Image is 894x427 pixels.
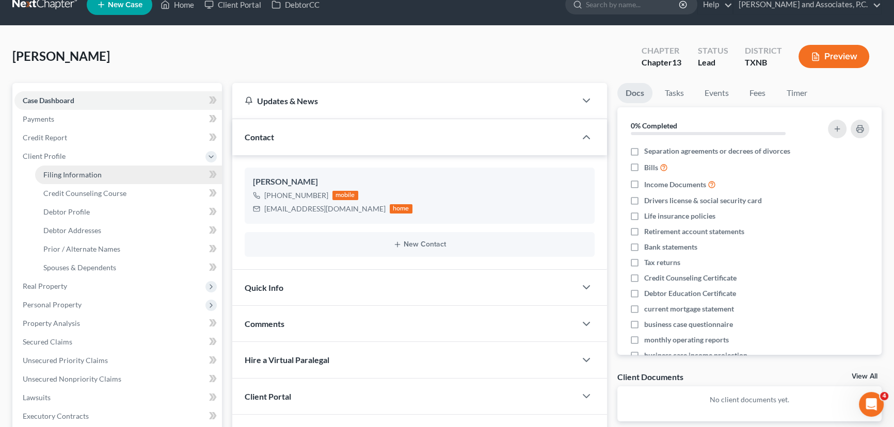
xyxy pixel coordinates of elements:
[245,391,291,401] span: Client Portal
[657,83,692,103] a: Tasks
[253,240,586,249] button: New Contact
[642,57,681,69] div: Chapter
[698,57,728,69] div: Lead
[108,1,142,9] span: New Case
[696,83,737,103] a: Events
[43,207,90,216] span: Debtor Profile
[23,96,74,105] span: Case Dashboard
[14,314,222,333] a: Property Analysis
[23,282,67,290] span: Real Property
[644,179,706,190] span: Income Documents
[698,45,728,57] div: Status
[672,57,681,67] span: 13
[14,333,222,351] a: Secured Claims
[23,374,121,383] span: Unsecured Nonpriority Claims
[245,283,283,292] span: Quick Info
[644,350,747,360] span: business case income projection
[245,355,329,365] span: Hire a Virtual Paralegal
[644,273,737,283] span: Credit Counseling Certificate
[35,203,222,221] a: Debtor Profile
[43,170,102,179] span: Filing Information
[43,244,120,253] span: Prior / Alternate Names
[799,45,869,68] button: Preview
[23,300,82,309] span: Personal Property
[14,110,222,128] a: Payments
[43,189,126,198] span: Credit Counseling Course
[23,152,66,160] span: Client Profile
[778,83,816,103] a: Timer
[644,162,658,173] span: Bills
[23,356,108,365] span: Unsecured Priority Claims
[644,211,715,221] span: Life insurance policies
[631,121,677,130] strong: 0% Completed
[644,242,697,252] span: Bank statements
[644,319,733,330] span: business case questionnaire
[745,57,782,69] div: TXNB
[23,393,51,402] span: Lawsuits
[43,263,116,272] span: Spouses & Dependents
[617,371,683,382] div: Client Documents
[852,373,877,380] a: View All
[264,204,386,214] div: [EMAIL_ADDRESS][DOMAIN_NAME]
[14,351,222,370] a: Unsecured Priority Claims
[741,83,774,103] a: Fees
[644,288,736,299] span: Debtor Education Certificate
[23,319,80,327] span: Property Analysis
[14,407,222,425] a: Executory Contracts
[14,128,222,147] a: Credit Report
[23,114,54,123] span: Payments
[245,319,284,329] span: Comments
[14,370,222,388] a: Unsecured Nonpriority Claims
[332,191,358,200] div: mobile
[859,392,884,417] iframe: Intercom live chat
[745,45,782,57] div: District
[12,48,110,63] span: [PERSON_NAME]
[23,133,67,142] span: Credit Report
[644,146,790,156] span: Separation agreements or decrees of divorces
[644,257,680,268] span: Tax returns
[245,132,274,142] span: Contact
[626,395,874,405] p: No client documents yet.
[880,392,888,400] span: 4
[253,176,586,188] div: [PERSON_NAME]
[35,221,222,240] a: Debtor Addresses
[390,204,412,213] div: home
[35,184,222,203] a: Credit Counseling Course
[245,95,564,106] div: Updates & News
[617,83,652,103] a: Docs
[35,258,222,277] a: Spouses & Dependents
[642,45,681,57] div: Chapter
[35,240,222,258] a: Prior / Alternate Names
[43,226,101,235] span: Debtor Addresses
[14,388,222,407] a: Lawsuits
[23,337,72,346] span: Secured Claims
[35,166,222,184] a: Filing Information
[264,190,328,201] div: [PHONE_NUMBER]
[644,226,744,237] span: Retirement account statements
[644,335,729,345] span: monthly operating reports
[23,412,89,420] span: Executory Contracts
[644,195,762,206] span: Drivers license & social security card
[644,304,734,314] span: current mortgage statement
[14,91,222,110] a: Case Dashboard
